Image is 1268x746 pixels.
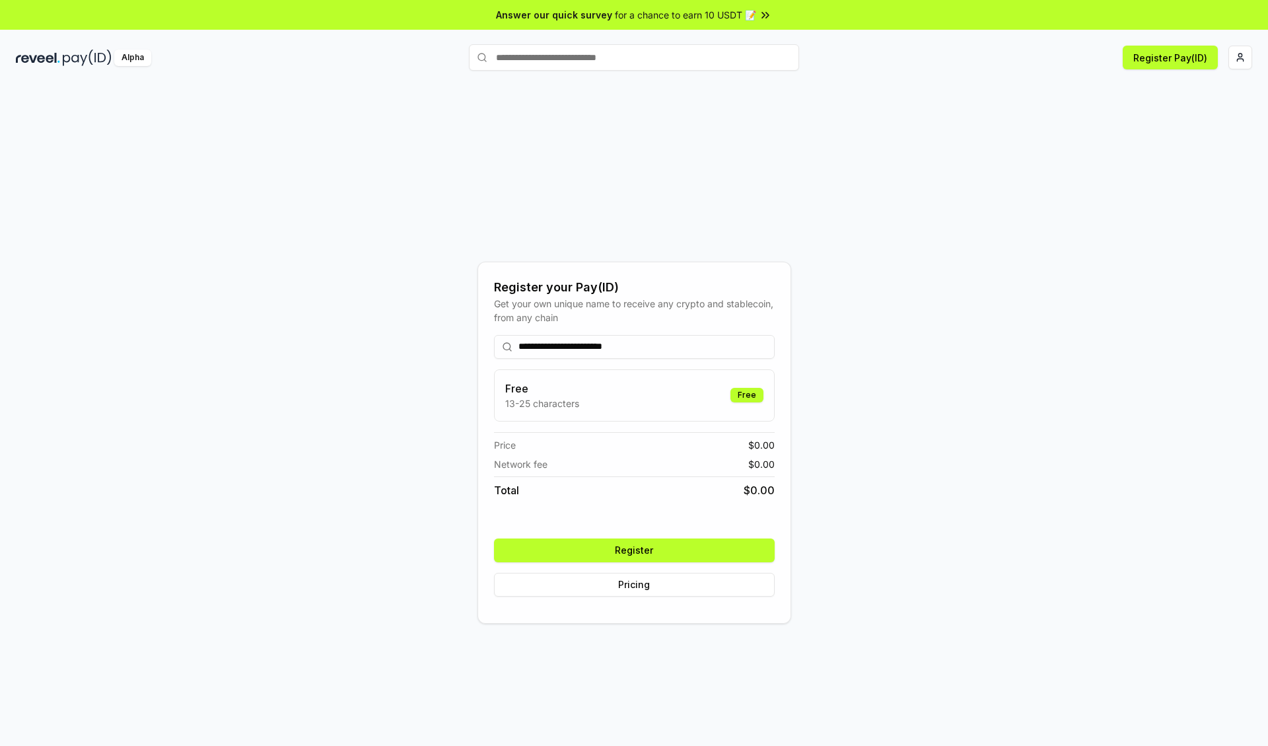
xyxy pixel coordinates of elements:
[748,457,775,471] span: $ 0.00
[494,482,519,498] span: Total
[744,482,775,498] span: $ 0.00
[496,8,612,22] span: Answer our quick survey
[494,573,775,597] button: Pricing
[505,396,579,410] p: 13-25 characters
[1123,46,1218,69] button: Register Pay(ID)
[505,381,579,396] h3: Free
[16,50,60,66] img: reveel_dark
[615,8,756,22] span: for a chance to earn 10 USDT 📝
[494,457,547,471] span: Network fee
[494,438,516,452] span: Price
[63,50,112,66] img: pay_id
[494,297,775,324] div: Get your own unique name to receive any crypto and stablecoin, from any chain
[730,388,763,402] div: Free
[114,50,151,66] div: Alpha
[494,278,775,297] div: Register your Pay(ID)
[748,438,775,452] span: $ 0.00
[494,539,775,562] button: Register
